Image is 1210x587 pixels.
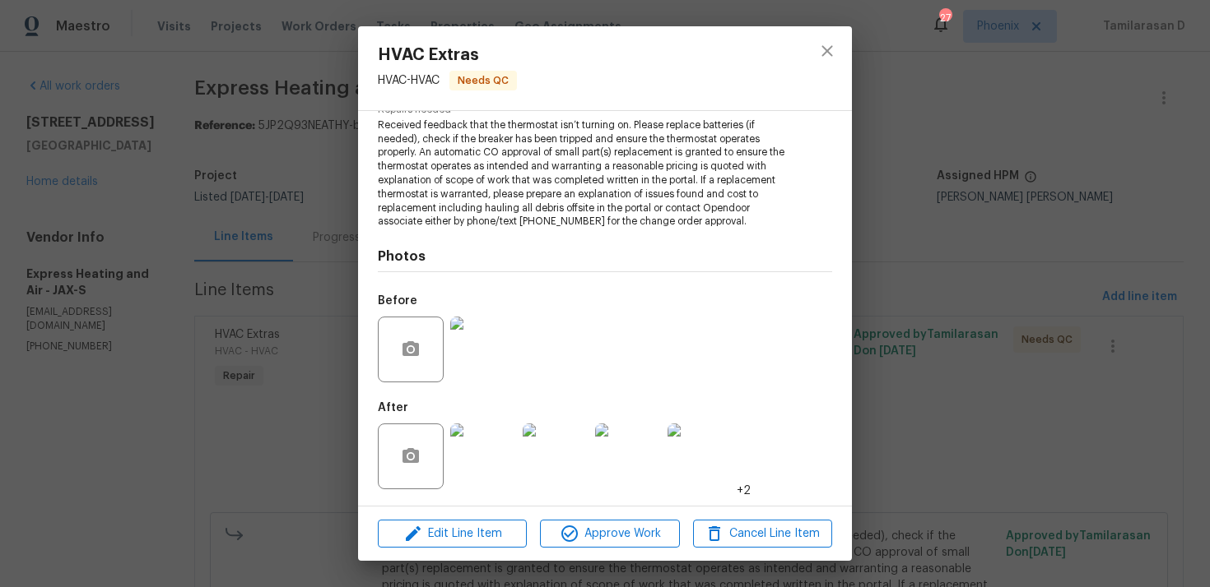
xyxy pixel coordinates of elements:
[737,483,751,499] span: +2
[378,520,527,548] button: Edit Line Item
[451,72,515,89] span: Needs QC
[545,524,674,544] span: Approve Work
[378,248,832,265] h4: Photos
[693,520,832,548] button: Cancel Line Item
[378,402,408,414] h5: After
[378,46,517,64] span: HVAC Extras
[378,75,440,86] span: HVAC - HVAC
[378,295,417,307] h5: Before
[378,118,787,229] span: Received feedback that the thermostat isn’t turning on. Please replace batteries (if needed), che...
[807,31,847,71] button: close
[540,520,679,548] button: Approve Work
[698,524,827,544] span: Cancel Line Item
[383,524,522,544] span: Edit Line Item
[939,10,951,26] div: 27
